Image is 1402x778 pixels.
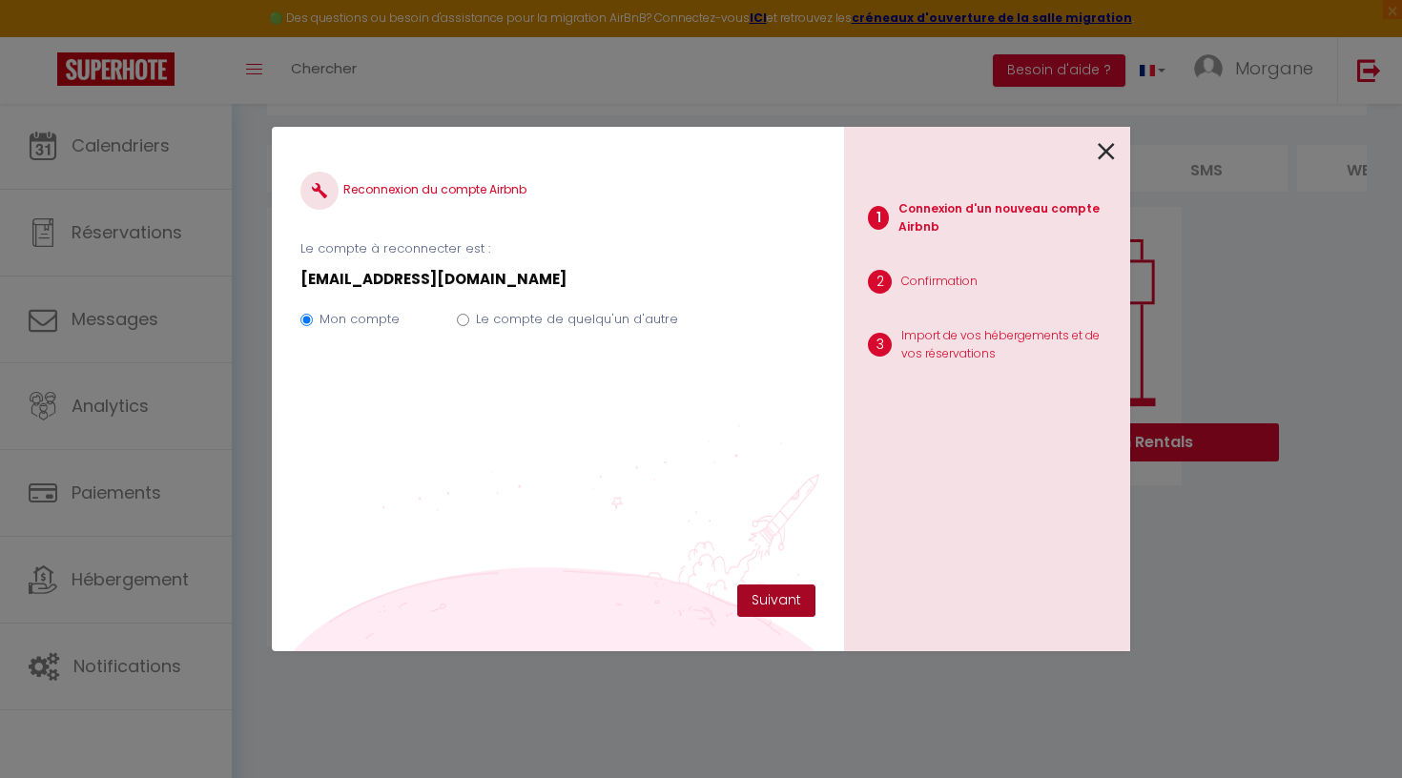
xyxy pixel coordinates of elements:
[868,270,892,294] span: 2
[898,200,1115,236] p: Connexion d'un nouveau compte Airbnb
[737,584,815,617] button: Suivant
[320,310,400,329] label: Mon compte
[300,239,815,258] p: Le compte à reconnecter est :
[300,172,815,210] h4: Reconnexion du compte Airbnb
[901,273,978,291] p: Confirmation
[15,8,72,65] button: Ouvrir le widget de chat LiveChat
[476,310,678,329] label: Le compte de quelqu'un d'autre
[901,327,1115,363] p: Import de vos hébergements et de vos réservations
[868,206,889,230] span: 1
[868,333,892,357] span: 3
[300,268,815,291] p: [EMAIL_ADDRESS][DOMAIN_NAME]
